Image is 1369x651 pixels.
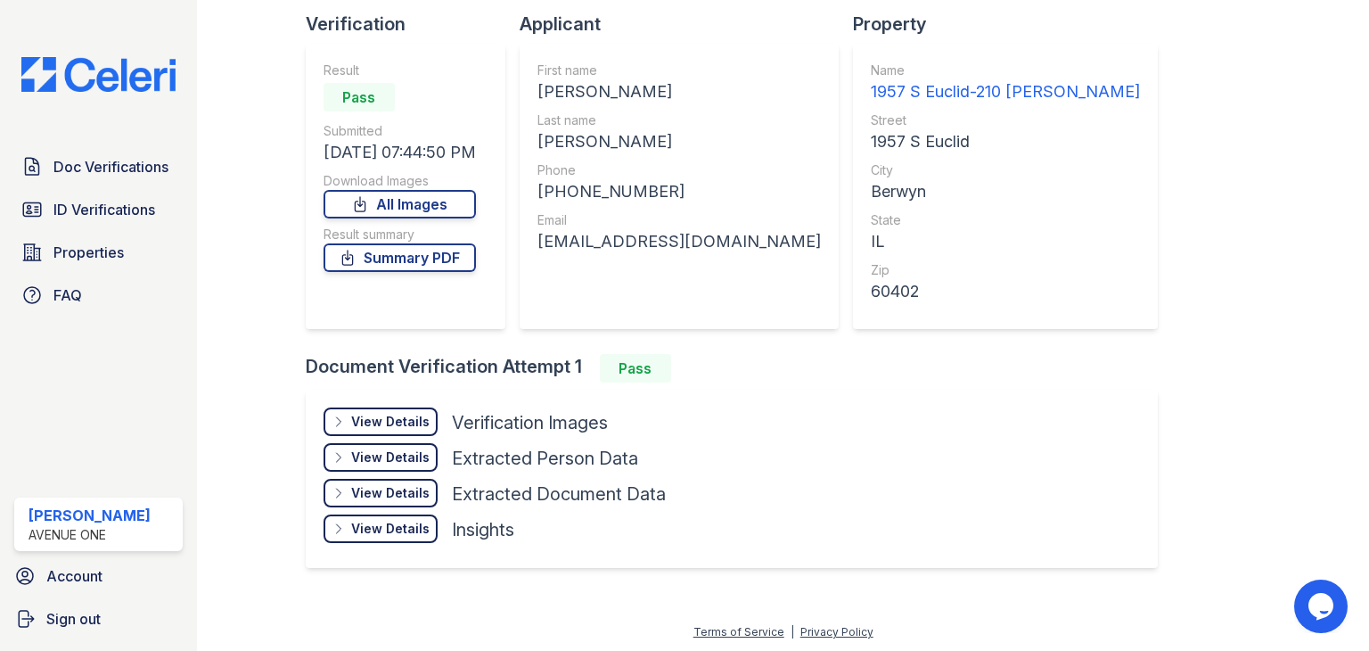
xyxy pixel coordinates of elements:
[791,625,794,639] div: |
[693,625,784,639] a: Terms of Service
[324,226,476,243] div: Result summary
[53,199,155,220] span: ID Verifications
[7,558,190,594] a: Account
[537,211,821,229] div: Email
[871,261,1140,279] div: Zip
[7,57,190,92] img: CE_Logo_Blue-a8612792a0a2168367f1c8372b55b34899dd931a85d93a1a3d3e32e68fde9ad4.png
[452,410,608,435] div: Verification Images
[351,484,430,502] div: View Details
[53,156,168,177] span: Doc Verifications
[452,482,666,507] div: Extracted Document Data
[452,517,514,542] div: Insights
[800,625,873,639] a: Privacy Policy
[351,449,430,466] div: View Details
[324,122,476,140] div: Submitted
[537,229,821,254] div: [EMAIL_ADDRESS][DOMAIN_NAME]
[29,505,151,526] div: [PERSON_NAME]
[324,190,476,218] a: All Images
[600,354,671,383] div: Pass
[871,229,1140,254] div: IL
[871,129,1140,154] div: 1957 S Euclid
[871,211,1140,229] div: State
[871,279,1140,304] div: 60402
[324,83,395,111] div: Pass
[871,79,1140,104] div: 1957 S Euclid-210 [PERSON_NAME]
[452,446,638,471] div: Extracted Person Data
[853,12,1172,37] div: Property
[351,520,430,538] div: View Details
[537,62,821,79] div: First name
[306,354,1172,383] div: Document Verification Attempt 1
[53,242,124,263] span: Properties
[46,608,101,630] span: Sign out
[46,565,102,587] span: Account
[306,12,520,37] div: Verification
[537,129,821,154] div: [PERSON_NAME]
[324,140,476,165] div: [DATE] 07:44:50 PM
[871,62,1140,104] a: Name 1957 S Euclid-210 [PERSON_NAME]
[351,413,430,431] div: View Details
[871,62,1140,79] div: Name
[537,79,821,104] div: [PERSON_NAME]
[29,526,151,544] div: Avenue One
[1294,580,1351,633] iframe: chat widget
[537,161,821,179] div: Phone
[871,179,1140,204] div: Berwyn
[14,235,183,270] a: Properties
[537,111,821,129] div: Last name
[53,284,82,306] span: FAQ
[324,243,476,272] a: Summary PDF
[14,277,183,313] a: FAQ
[14,192,183,227] a: ID Verifications
[520,12,853,37] div: Applicant
[871,111,1140,129] div: Street
[14,149,183,185] a: Doc Verifications
[871,161,1140,179] div: City
[324,172,476,190] div: Download Images
[537,179,821,204] div: [PHONE_NUMBER]
[324,62,476,79] div: Result
[7,601,190,637] a: Sign out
